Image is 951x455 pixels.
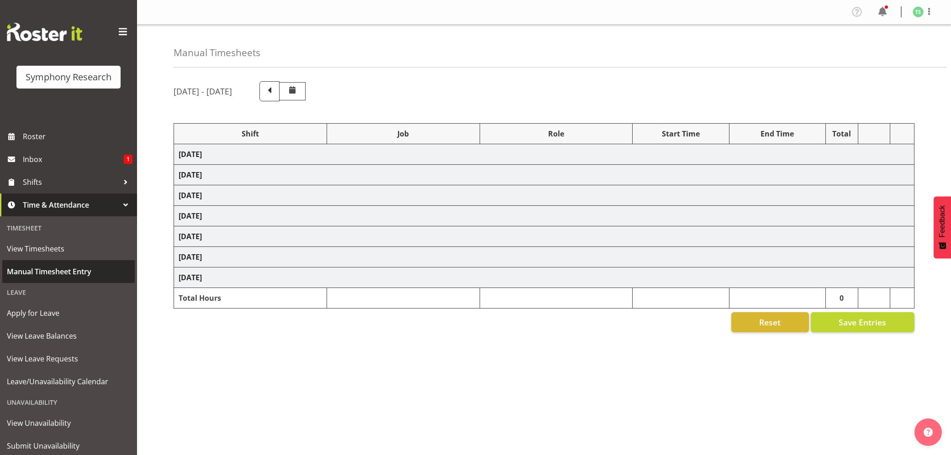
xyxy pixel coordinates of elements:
div: End Time [734,128,821,139]
button: Reset [731,312,809,332]
td: [DATE] [174,165,914,185]
h4: Manual Timesheets [174,47,260,58]
span: 1 [124,155,132,164]
div: Symphony Research [26,70,111,84]
img: Rosterit website logo [7,23,82,41]
td: 0 [826,288,858,309]
span: View Unavailability [7,416,130,430]
div: Shift [179,128,322,139]
div: Leave [2,283,135,302]
span: Roster [23,130,132,143]
td: [DATE] [174,267,914,288]
span: Manual Timesheet Entry [7,265,130,278]
div: Timesheet [2,219,135,237]
a: Manual Timesheet Entry [2,260,135,283]
span: View Leave Balances [7,329,130,343]
button: Feedback - Show survey [934,196,951,258]
div: Total [830,128,853,139]
span: Inbox [23,152,124,166]
td: [DATE] [174,247,914,267]
a: View Timesheets [2,237,135,260]
span: Leave/Unavailability Calendar [7,375,130,388]
td: Total Hours [174,288,327,309]
span: View Leave Requests [7,352,130,366]
td: [DATE] [174,226,914,247]
button: Save Entries [811,312,914,332]
div: Job [332,128,475,139]
td: [DATE] [174,185,914,206]
span: View Timesheets [7,242,130,256]
a: View Unavailability [2,412,135,434]
span: Save Entries [839,316,886,328]
span: Apply for Leave [7,306,130,320]
img: tanya-stebbing1954.jpg [913,6,924,17]
span: Submit Unavailability [7,439,130,453]
h5: [DATE] - [DATE] [174,86,232,96]
td: [DATE] [174,206,914,226]
td: [DATE] [174,144,914,165]
span: Time & Attendance [23,198,119,212]
img: help-xxl-2.png [924,428,933,437]
span: Reset [759,316,781,328]
a: View Leave Requests [2,347,135,370]
span: Feedback [938,205,946,237]
span: Shifts [23,175,119,189]
a: View Leave Balances [2,324,135,347]
div: Role [485,128,628,139]
a: Apply for Leave [2,302,135,324]
a: Leave/Unavailability Calendar [2,370,135,393]
div: Unavailability [2,393,135,412]
div: Start Time [637,128,724,139]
